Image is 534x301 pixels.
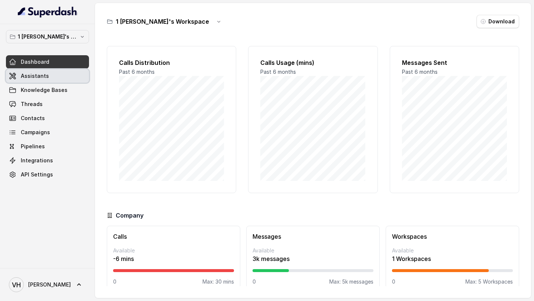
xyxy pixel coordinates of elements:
[392,232,513,241] h3: Workspaces
[392,278,395,285] p: 0
[6,274,89,295] a: [PERSON_NAME]
[18,6,78,18] img: light.svg
[21,115,45,122] span: Contacts
[6,69,89,83] a: Assistants
[21,58,49,66] span: Dashboard
[6,140,89,153] a: Pipelines
[402,58,507,67] h2: Messages Sent
[21,86,67,94] span: Knowledge Bases
[113,278,116,285] p: 0
[392,247,513,254] p: Available
[253,278,256,285] p: 0
[21,171,53,178] span: API Settings
[6,55,89,69] a: Dashboard
[6,97,89,111] a: Threads
[202,278,234,285] p: Max: 30 mins
[6,168,89,181] a: API Settings
[113,254,234,263] p: -6 mins
[6,126,89,139] a: Campaigns
[6,30,89,43] button: 1 [PERSON_NAME]'s Workspace
[12,281,21,289] text: VH
[21,72,49,80] span: Assistants
[253,232,373,241] h3: Messages
[402,69,438,75] span: Past 6 months
[6,83,89,97] a: Knowledge Bases
[329,278,373,285] p: Max: 5k messages
[253,247,373,254] p: Available
[6,154,89,167] a: Integrations
[116,211,144,220] h3: Company
[253,254,373,263] p: 3k messages
[260,58,365,67] h2: Calls Usage (mins)
[28,281,71,288] span: [PERSON_NAME]
[21,129,50,136] span: Campaigns
[21,143,45,150] span: Pipelines
[477,15,519,28] button: Download
[392,254,513,263] p: 1 Workspaces
[119,69,155,75] span: Past 6 months
[21,100,43,108] span: Threads
[21,157,53,164] span: Integrations
[113,232,234,241] h3: Calls
[6,112,89,125] a: Contacts
[119,58,224,67] h2: Calls Distribution
[18,32,77,41] p: 1 [PERSON_NAME]'s Workspace
[260,69,296,75] span: Past 6 months
[116,17,209,26] h3: 1 [PERSON_NAME]'s Workspace
[465,278,513,285] p: Max: 5 Workspaces
[113,247,234,254] p: Available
